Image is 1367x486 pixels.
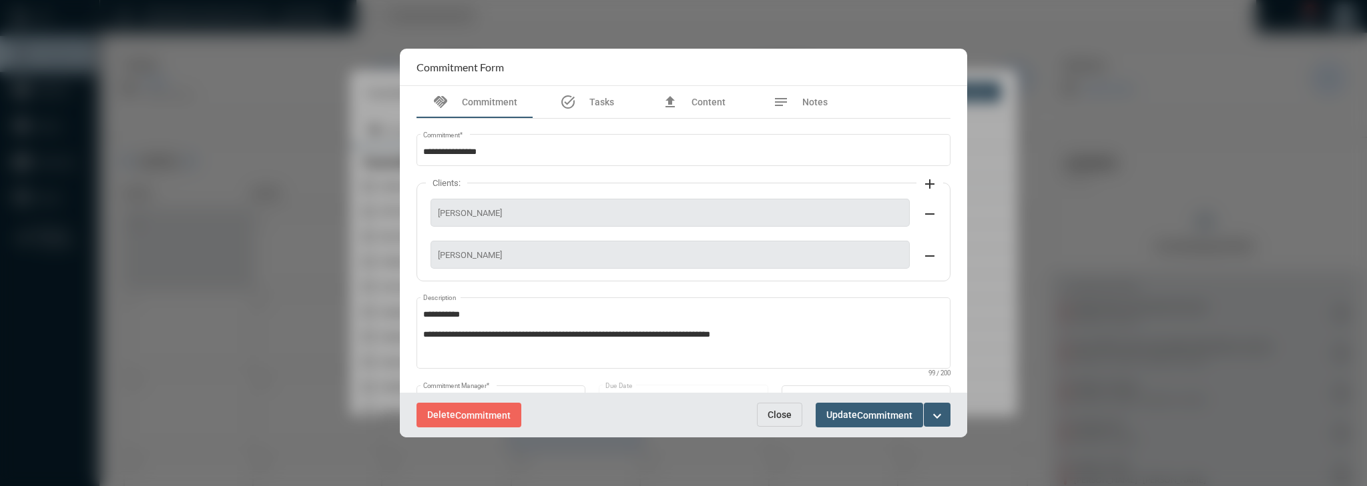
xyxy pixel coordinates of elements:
span: [PERSON_NAME] [438,250,902,260]
mat-icon: file_upload [662,94,678,110]
mat-icon: handshake [433,94,449,110]
mat-icon: expand_more [929,408,945,424]
mat-icon: add [922,176,938,192]
button: UpdateCommitment [816,403,923,427]
span: Commitment [455,410,511,421]
span: Close [768,409,792,420]
mat-icon: remove [922,206,938,222]
label: Clients: [426,178,467,188]
mat-icon: remove [922,248,938,264]
span: Commitment [857,410,912,421]
span: Commitment [462,97,517,107]
h2: Commitment Form [417,61,504,73]
span: Update [826,409,912,420]
button: Close [757,403,802,427]
span: Content [692,97,726,107]
span: Tasks [589,97,614,107]
span: Delete [427,409,511,420]
button: DeleteCommitment [417,403,521,427]
span: Notes [802,97,828,107]
mat-icon: task_alt [560,94,576,110]
mat-hint: 99 / 200 [928,370,950,377]
mat-icon: notes [773,94,789,110]
span: [PERSON_NAME] [438,208,902,218]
